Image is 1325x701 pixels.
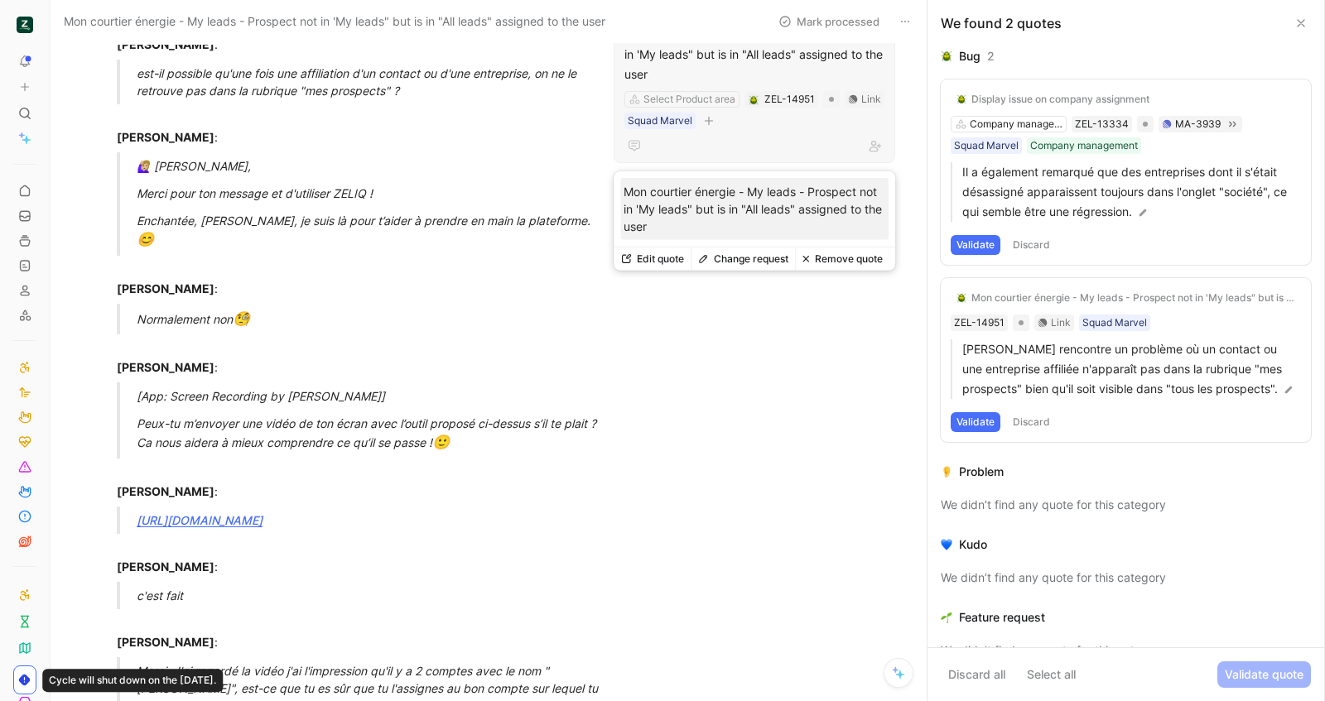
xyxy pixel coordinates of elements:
button: Discard [1007,412,1056,432]
button: Validate [951,235,1000,255]
button: Change request [691,247,795,271]
span: Mon courtier énergie - My leads - Prospect not in 'My leads" but is in "All leads" assigned to th... [64,12,605,31]
div: Merci pour ton message et d'utiliser ZELIQ ! [137,185,602,202]
button: Remove quote [795,247,889,271]
p: [PERSON_NAME] rencontre un problème où un contact ou une entreprise affiliée n'apparaît pas dans ... [962,339,1301,399]
div: : [117,540,582,575]
div: Normalement non [137,309,602,330]
div: We didn’t find any quote for this category [941,641,1311,660]
button: 🪲Display issue on company assignment [951,89,1155,109]
div: : [117,341,582,376]
img: 🌱 [941,612,952,623]
div: Mon courtier énergie - My leads - Prospect not in 'My leads" but is in "All leads" assigned to th... [624,25,884,84]
div: Peux-tu m’envoyer une vidéo de ton écran avec l’outil proposé ci-dessus s’il te plait ? Ca nous a... [137,415,602,454]
div: : [117,111,582,146]
div: We didn’t find any quote for this category [941,568,1311,588]
strong: [PERSON_NAME] [117,635,214,649]
div: : [117,465,582,500]
div: Enchantée, [PERSON_NAME], je suis là pour t’aider à prendre en main la plateforme. [137,212,602,251]
div: Link [861,91,881,108]
strong: [PERSON_NAME] [117,130,214,144]
strong: [PERSON_NAME] [117,281,214,295]
img: 🪲 [941,50,952,62]
div: Problem [959,462,1004,482]
button: Discard [1007,235,1056,255]
div: We found 2 quotes [941,13,1062,33]
div: est-il possible qu'une fois une affiliation d'un contact ou d'une entreprise, on ne le retrouve p... [137,65,602,99]
div: c'est fait [137,587,602,604]
div: Feature request [959,607,1045,627]
strong: [PERSON_NAME] [117,360,214,374]
button: Discard all [941,661,1013,688]
button: Validate [951,412,1000,432]
p: Il a également remarqué que des entreprises dont il s'était désassigné apparaissent toujours dans... [962,162,1301,222]
button: Select all [1019,661,1083,688]
img: pen.svg [1283,384,1294,396]
img: 🪲 [956,293,966,303]
strong: [PERSON_NAME] [117,484,214,498]
div: Mon courtier énergie - My leads - Prospect not in 'My leads" but is in "All leads" assigned to th... [971,291,1295,305]
span: 😊 [137,231,154,247]
p: Mon courtier énergie - My leads - Prospect not in 'My leads" but is in "All leads" assigned to th... [624,183,885,235]
button: Mark processed [771,10,887,33]
div: Bug [959,46,980,66]
span: 🧐 [233,310,250,327]
img: pen.svg [1137,207,1149,218]
img: 🪲 [749,95,759,105]
img: 👂 [941,466,952,478]
button: ZELIQ [13,13,36,36]
div: Squad Marvel [628,113,692,129]
strong: [PERSON_NAME] [117,559,214,574]
div: : [117,262,582,297]
div: Select Product area [643,91,735,108]
div: ZEL-14951 [764,91,815,108]
div: 2 [987,46,995,66]
div: Display issue on company assignment [971,93,1149,106]
img: 🪲 [956,94,966,104]
button: Validate quote [1217,661,1311,688]
div: [App: Screen Recording by [PERSON_NAME]] [137,387,602,405]
span: 🙂 [432,434,450,450]
button: 🪲 [748,94,759,105]
a: [URL][DOMAIN_NAME] [137,513,263,527]
div: We didn’t find any quote for this category [941,495,1311,515]
img: 💙 [941,539,952,550]
img: ZELIQ [17,17,33,33]
div: Kudo [959,535,987,555]
button: 🪲Mon courtier énergie - My leads - Prospect not in 'My leads" but is in "All leads" assigned to t... [951,288,1301,308]
button: Edit quote [614,247,691,271]
div: : [117,616,582,651]
div: Cycle will shut down on the [DATE]. [42,669,223,692]
div: 🙋🏼‍♀️ [PERSON_NAME], [137,157,602,175]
